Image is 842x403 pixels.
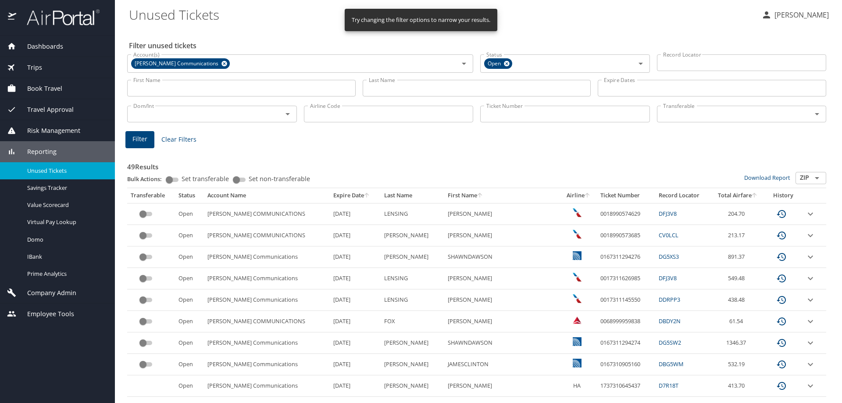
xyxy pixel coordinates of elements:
span: Employee Tools [16,309,74,319]
button: Open [811,108,823,120]
td: Open [175,354,204,375]
td: 0017311626985 [597,268,655,289]
td: 438.48 [711,289,765,311]
th: Ticket Number [597,188,655,203]
h1: Unused Tickets [129,1,754,28]
td: 0018990573685 [597,225,655,246]
td: LENSING [381,289,444,311]
img: Delta Airlines [573,316,582,325]
button: Filter [125,131,154,148]
td: [PERSON_NAME] Communications [204,246,330,268]
span: HA [573,382,581,389]
td: [DATE] [330,375,381,397]
a: DBG5WM [659,360,684,368]
th: Total Airfare [711,188,765,203]
td: [PERSON_NAME] [381,332,444,354]
td: SHAWNDAWSON [444,246,561,268]
td: 532.19 [711,354,765,375]
span: Set transferable [182,176,229,182]
td: [PERSON_NAME] COMMUNICATIONS [204,311,330,332]
a: DFJ3V8 [659,274,677,282]
a: DG5SW2 [659,339,681,346]
td: 549.48 [711,268,765,289]
td: [PERSON_NAME] Communications [204,332,330,354]
img: United Airlines [573,337,582,346]
td: 0167310905160 [597,354,655,375]
button: [PERSON_NAME] [758,7,832,23]
td: Open [175,375,204,397]
button: sort [585,193,591,199]
span: Savings Tracker [27,184,104,192]
td: [DATE] [330,225,381,246]
a: D7R18T [659,382,678,389]
button: expand row [805,209,816,219]
td: [PERSON_NAME] [444,203,561,225]
img: United Airlines [573,359,582,367]
span: Trips [16,63,42,72]
td: LENSING [381,268,444,289]
button: expand row [805,338,816,348]
button: sort [477,193,483,199]
img: United Airlines [573,251,582,260]
span: Travel Approval [16,105,74,114]
td: 204.70 [711,203,765,225]
td: Open [175,289,204,311]
td: [PERSON_NAME] COMMUNICATIONS [204,225,330,246]
td: [DATE] [330,289,381,311]
td: [DATE] [330,203,381,225]
a: DFJ3V8 [659,210,677,218]
th: History [765,188,802,203]
a: DG5XS3 [659,253,679,260]
img: icon-airportal.png [8,9,17,26]
td: 61.54 [711,311,765,332]
span: Virtual Pay Lookup [27,218,104,226]
th: First Name [444,188,561,203]
span: Reporting [16,147,57,157]
td: [DATE] [330,332,381,354]
td: Open [175,311,204,332]
td: [PERSON_NAME] Communications [204,289,330,311]
button: expand row [805,295,816,305]
span: Filter [132,134,147,145]
button: expand row [805,273,816,284]
p: [PERSON_NAME] [772,10,829,20]
img: airportal-logo.png [17,9,100,26]
button: expand row [805,316,816,327]
span: Prime Analytics [27,270,104,278]
td: [PERSON_NAME] [381,354,444,375]
td: [PERSON_NAME] [444,225,561,246]
img: American Airlines [573,208,582,217]
td: 1737310645437 [597,375,655,397]
td: [PERSON_NAME] [381,375,444,397]
th: Airline [560,188,596,203]
span: Open [484,59,506,68]
div: Try changing the filter options to narrow your results. [352,11,490,29]
td: 0167311294276 [597,246,655,268]
td: 891.37 [711,246,765,268]
td: [PERSON_NAME] [444,375,561,397]
button: Open [635,57,647,70]
a: DBDY2N [659,317,681,325]
span: Domo [27,235,104,244]
button: expand row [805,230,816,241]
a: Download Report [744,174,790,182]
td: 0017311145550 [597,289,655,311]
td: 0068999959838 [597,311,655,332]
th: Last Name [381,188,444,203]
td: Open [175,332,204,354]
td: [PERSON_NAME] [444,268,561,289]
th: Status [175,188,204,203]
img: American Airlines [573,273,582,282]
td: [DATE] [330,354,381,375]
button: expand row [805,252,816,262]
td: [PERSON_NAME] Communications [204,375,330,397]
span: Unused Tickets [27,167,104,175]
button: Clear Filters [158,132,200,148]
span: Dashboards [16,42,63,51]
td: [PERSON_NAME] [444,311,561,332]
img: American Airlines [573,294,582,303]
td: [DATE] [330,268,381,289]
button: expand row [805,381,816,391]
span: Clear Filters [161,134,196,145]
button: sort [752,193,758,199]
